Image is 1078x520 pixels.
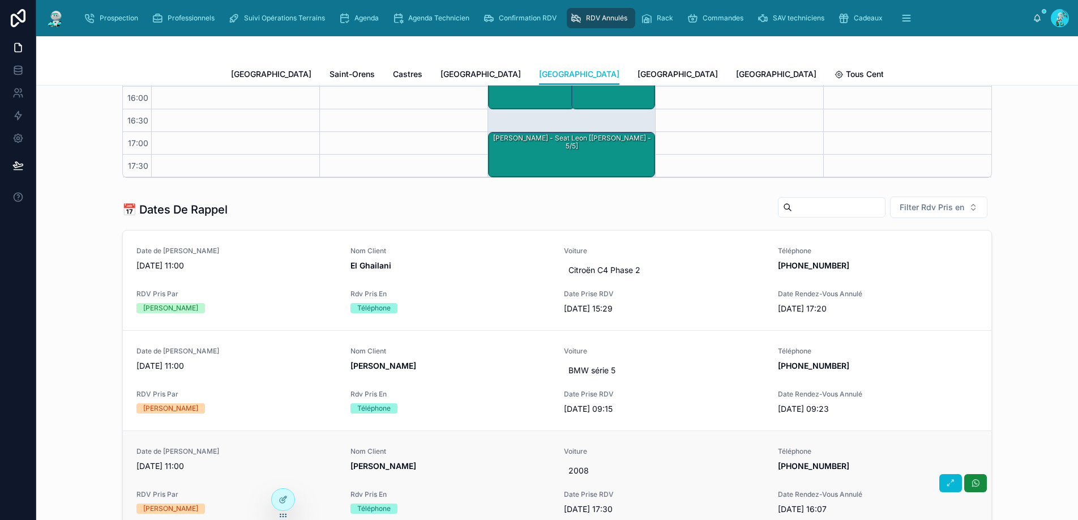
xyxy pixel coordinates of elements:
[489,133,655,177] div: [PERSON_NAME] - Seat leon [[PERSON_NAME] - 5/5]
[564,347,764,356] span: Voiture
[778,490,978,499] span: Date Rendez-Vous Annulé
[854,14,883,23] span: Cadeaux
[350,361,416,370] strong: [PERSON_NAME]
[123,231,991,330] a: Date de [PERSON_NAME][DATE] 11:00Nom ClientEl GhailaniVoitureCitroën C4 Phase 2Téléphone[PHONE_NU...
[136,347,337,356] span: Date de [PERSON_NAME]
[440,69,521,80] span: [GEOGRAPHIC_DATA]
[393,64,422,87] a: Castres
[148,8,223,28] a: Professionnels
[835,64,896,87] a: Tous Centres
[539,69,619,80] span: [GEOGRAPHIC_DATA]
[168,14,215,23] span: Professionnels
[564,390,764,399] span: Date Prise RDV
[778,303,978,314] span: [DATE] 17:20
[657,14,673,23] span: Rack
[568,365,760,376] span: BMW série 5
[393,69,422,80] span: Castres
[890,197,987,218] button: Select Button
[564,447,764,456] span: Voiture
[350,347,551,356] span: Nom Client
[136,490,337,499] span: RDV Pris Par
[539,64,619,86] a: [GEOGRAPHIC_DATA]
[778,361,849,370] strong: [PHONE_NUMBER]
[736,69,816,80] span: [GEOGRAPHIC_DATA]
[564,403,764,415] span: [DATE] 09:15
[231,69,311,80] span: [GEOGRAPHIC_DATA]
[736,64,816,87] a: [GEOGRAPHIC_DATA]
[357,303,391,313] div: Téléphone
[100,14,138,23] span: Prospection
[564,246,764,255] span: Voiture
[350,461,416,471] strong: [PERSON_NAME]
[778,390,978,399] span: Date Rendez-Vous Annulé
[564,303,764,314] span: [DATE] 15:29
[136,360,337,372] span: [DATE] 11:00
[136,260,337,271] span: [DATE] 11:00
[350,261,391,270] strong: El Ghailani
[75,6,1033,31] div: scrollable content
[330,64,375,87] a: Saint-Orens
[778,289,978,299] span: Date Rendez-Vous Annulé
[900,202,964,213] span: Filter Rdv Pris en
[122,202,228,218] h1: 📅 Dates De Rappel
[638,8,681,28] a: Rack
[330,69,375,80] span: Saint-Orens
[350,490,551,499] span: Rdv Pris En
[778,447,978,456] span: Téléphone
[778,504,978,515] span: [DATE] 16:07
[231,64,311,87] a: [GEOGRAPHIC_DATA]
[440,64,521,87] a: [GEOGRAPHIC_DATA]
[564,504,764,515] span: [DATE] 17:30
[564,289,764,299] span: Date Prise RDV
[225,8,333,28] a: Suivi Opérations Terrains
[357,403,391,414] div: Téléphone
[567,8,635,28] a: RDV Annulés
[778,246,978,255] span: Téléphone
[480,8,564,28] a: Confirmation RDV
[354,14,379,23] span: Agenda
[490,133,654,152] div: [PERSON_NAME] - Seat leon [[PERSON_NAME] - 5/5]
[125,93,151,103] span: 16:00
[778,347,978,356] span: Téléphone
[136,246,337,255] span: Date de [PERSON_NAME]
[389,8,477,28] a: Agenda Technicien
[778,461,849,471] strong: [PHONE_NUMBER]
[638,69,718,80] span: [GEOGRAPHIC_DATA]
[408,14,469,23] span: Agenda Technicien
[244,14,325,23] span: Suivi Opérations Terrains
[703,14,743,23] span: Commandes
[136,461,337,472] span: [DATE] 11:00
[136,447,337,456] span: Date de [PERSON_NAME]
[638,64,718,87] a: [GEOGRAPHIC_DATA]
[572,65,654,109] div: [PERSON_NAME] fiesta [Zoé - 5/5]
[350,289,551,299] span: Rdv Pris En
[357,504,391,514] div: Téléphone
[143,303,198,313] div: [PERSON_NAME]
[123,330,991,431] a: Date de [PERSON_NAME][DATE] 11:00Nom Client[PERSON_NAME]VoitureBMW série 5Téléphone[PHONE_NUMBER]...
[350,447,551,456] span: Nom Client
[143,504,198,514] div: [PERSON_NAME]
[564,490,764,499] span: Date Prise RDV
[143,403,198,414] div: [PERSON_NAME]
[136,390,337,399] span: RDV Pris Par
[773,14,824,23] span: SAV techniciens
[350,246,551,255] span: Nom Client
[136,289,337,299] span: RDV Pris Par
[568,265,760,276] span: Citroën C4 Phase 2
[45,9,66,27] img: App logo
[835,8,891,28] a: Cadeaux
[489,65,575,109] div: [PERSON_NAME] - trafic [[PERSON_NAME] - 5/5]
[754,8,832,28] a: SAV techniciens
[335,8,387,28] a: Agenda
[846,69,896,80] span: Tous Centres
[683,8,751,28] a: Commandes
[586,14,627,23] span: RDV Annulés
[125,138,151,148] span: 17:00
[125,116,151,125] span: 16:30
[778,261,849,270] strong: [PHONE_NUMBER]
[125,161,151,171] span: 17:30
[499,14,557,23] span: Confirmation RDV
[568,465,760,476] span: 2008
[350,390,551,399] span: Rdv Pris En
[778,403,978,415] span: [DATE] 09:23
